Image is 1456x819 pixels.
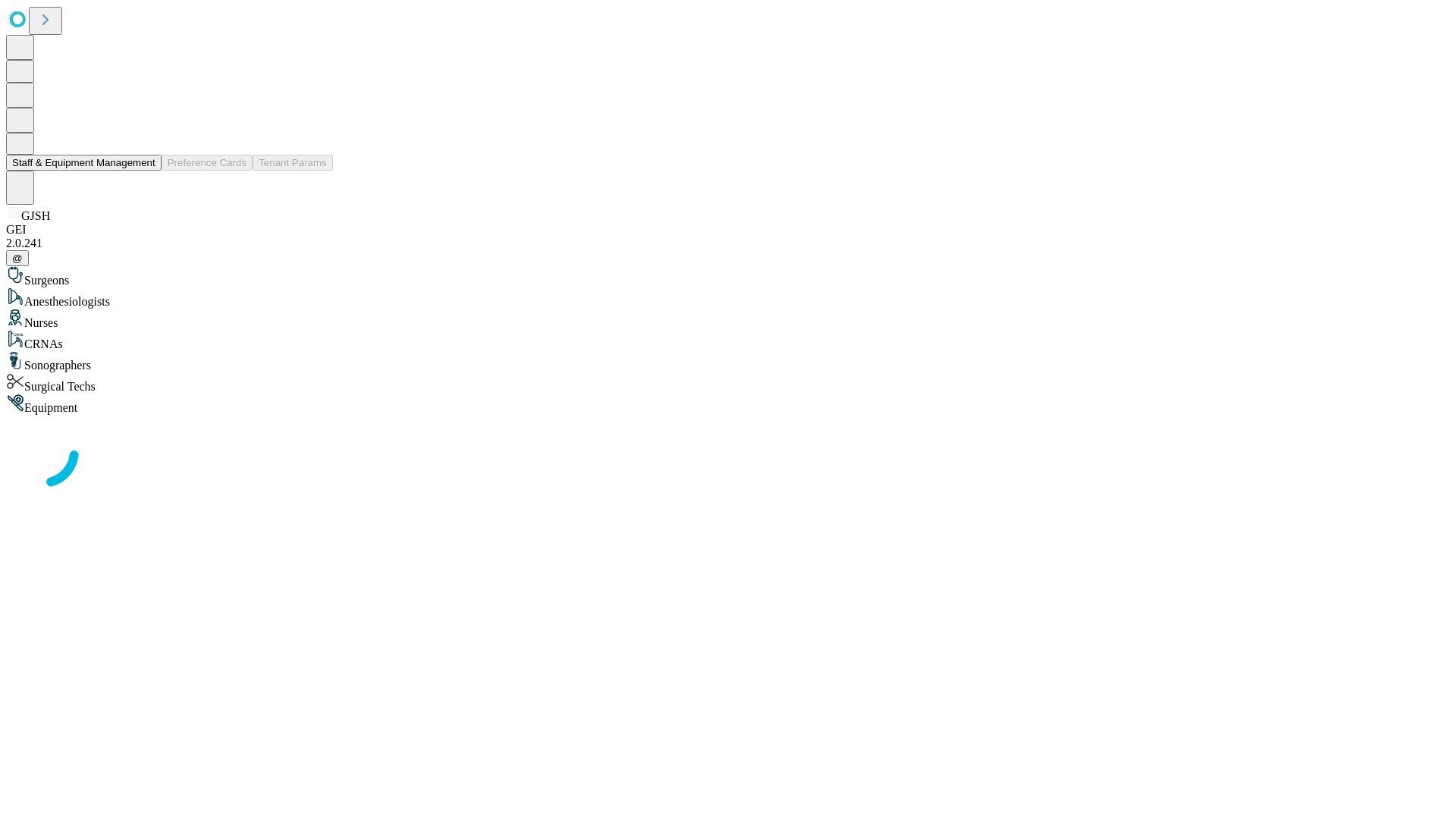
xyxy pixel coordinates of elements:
[6,309,1450,330] div: Nurses
[6,266,1450,287] div: Surgeons
[6,223,1450,237] div: GEI
[6,351,1450,372] div: Sonographers
[6,394,1450,415] div: Equipment
[21,209,50,222] span: GJSH
[253,155,333,171] button: Tenant Params
[6,330,1450,351] div: CRNAs
[6,155,162,171] button: Staff & Equipment Management
[12,253,23,264] span: @
[6,250,29,266] button: @
[6,372,1450,394] div: Surgical Techs
[162,155,253,171] button: Preference Cards
[6,287,1450,309] div: Anesthesiologists
[6,237,1450,250] div: 2.0.241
